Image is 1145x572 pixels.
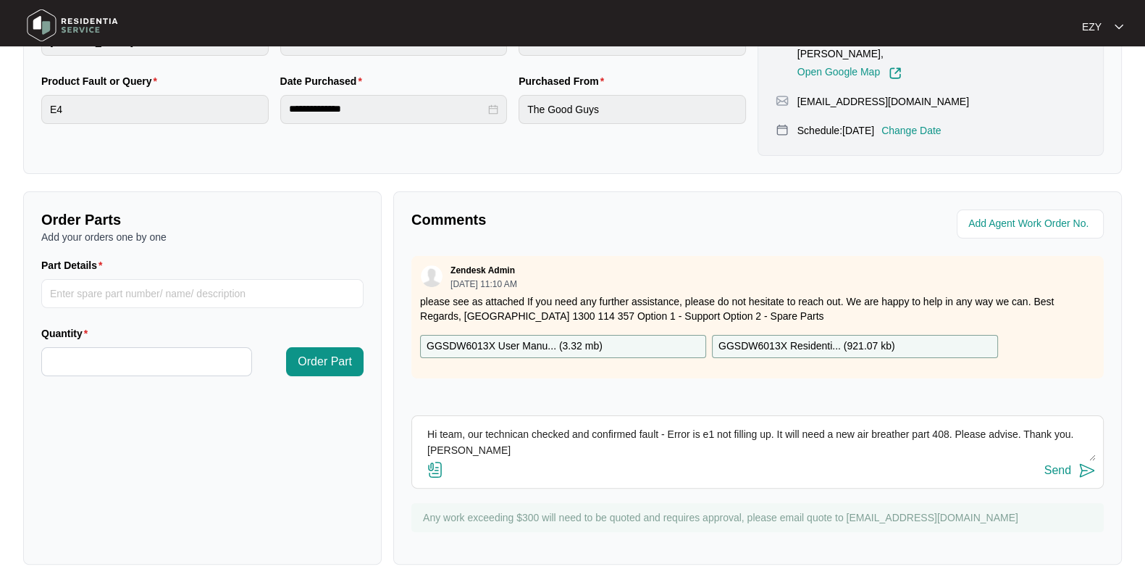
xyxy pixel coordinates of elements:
[289,101,486,117] input: Date Purchased
[22,4,123,47] img: residentia service logo
[776,123,789,136] img: map-pin
[41,95,269,124] input: Product Fault or Query
[1078,462,1096,479] img: send-icon.svg
[718,339,895,355] p: GGSDW6013X Residenti... ( 921.07 kb )
[889,67,902,80] img: Link-External
[450,280,517,289] p: [DATE] 11:10 AM
[286,347,364,376] button: Order Part
[41,279,364,308] input: Part Details
[519,74,610,88] label: Purchased From
[881,123,941,138] p: Change Date
[1082,20,1102,34] p: EZY
[1044,461,1096,481] button: Send
[419,423,1096,461] textarea: Hi team, our technican checked and confirmed fault - Error is e1 not filling up. It will need a n...
[41,258,109,273] label: Part Details
[41,230,364,244] p: Add your orders one by one
[41,74,163,88] label: Product Fault or Query
[427,461,444,478] img: file-attachment-doc.svg
[797,94,969,109] p: [EMAIL_ADDRESS][DOMAIN_NAME]
[450,265,515,276] p: Zendesk Admin
[519,95,746,124] input: Purchased From
[776,94,789,107] img: map-pin
[968,215,1095,233] input: Add Agent Work Order No.
[298,353,352,370] span: Order Part
[420,294,1095,323] p: please see as attached If you need any further assistance, please do not hesitate to reach out. W...
[797,123,874,138] p: Schedule: [DATE]
[797,67,902,80] a: Open Google Map
[42,348,251,376] input: Quantity
[280,74,368,88] label: Date Purchased
[1115,23,1123,30] img: dropdown arrow
[427,339,603,355] p: GGSDW6013X User Manu... ( 3.32 mb )
[421,265,443,287] img: user.svg
[41,326,93,341] label: Quantity
[423,510,1096,525] p: Any work exceeding $300 will need to be quoted and requires approval, please email quote to [EMAI...
[411,210,747,230] p: Comments
[41,210,364,230] p: Order Parts
[1044,464,1071,477] div: Send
